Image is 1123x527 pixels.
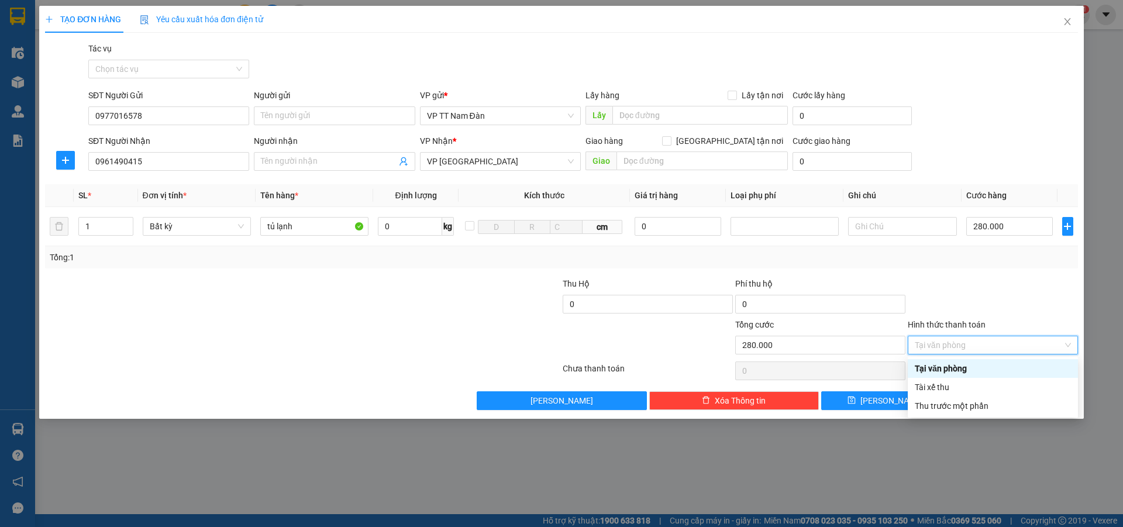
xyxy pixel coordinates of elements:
[140,15,263,24] span: Yêu cầu xuất hóa đơn điện tử
[50,217,68,236] button: delete
[966,191,1007,200] span: Cước hàng
[908,320,986,329] label: Hình thức thanh toán
[635,191,678,200] span: Giá trị hàng
[737,89,788,102] span: Lấy tận nơi
[442,217,454,236] span: kg
[427,153,574,170] span: VP Đà Nẵng
[260,191,298,200] span: Tên hàng
[88,89,249,102] div: SĐT Người Gửi
[821,391,948,410] button: save[PERSON_NAME]
[671,135,788,147] span: [GEOGRAPHIC_DATA] tận nơi
[726,184,843,207] th: Loại phụ phí
[531,394,593,407] span: [PERSON_NAME]
[612,106,788,125] input: Dọc đường
[585,151,616,170] span: Giao
[45,15,53,23] span: plus
[793,152,912,171] input: Cước giao hàng
[399,157,408,166] span: user-add
[616,151,788,170] input: Dọc đường
[395,191,436,200] span: Định lượng
[27,12,101,37] strong: HÃNG XE HẢI HOÀNG GIA
[583,220,622,234] span: cm
[702,396,710,405] span: delete
[561,362,734,383] div: Chưa thanh toán
[860,394,923,407] span: [PERSON_NAME]
[6,49,18,106] img: logo
[585,91,619,100] span: Lấy hàng
[56,151,75,170] button: plus
[514,220,550,234] input: R
[150,218,244,235] span: Bất kỳ
[735,277,905,295] div: Phí thu hộ
[1051,6,1084,39] button: Close
[715,394,766,407] span: Xóa Thông tin
[848,396,856,405] span: save
[649,391,819,410] button: deleteXóa Thông tin
[143,191,187,200] span: Đơn vị tính
[88,135,249,147] div: SĐT Người Nhận
[915,381,1071,394] div: Tài xế thu
[915,336,1071,354] span: Tại văn phòng
[88,44,112,53] label: Tác vụ
[57,156,74,165] span: plus
[585,106,612,125] span: Lấy
[843,184,961,207] th: Ghi chú
[848,217,956,236] input: Ghi Chú
[793,136,850,146] label: Cước giao hàng
[524,191,564,200] span: Kích thước
[1063,222,1073,231] span: plus
[563,279,590,288] span: Thu Hộ
[735,320,774,329] span: Tổng cước
[915,399,1071,412] div: Thu trước một phần
[254,135,415,147] div: Người nhận
[140,15,149,25] img: icon
[1062,217,1073,236] button: plus
[420,89,581,102] div: VP gửi
[550,220,583,234] input: C
[50,251,433,264] div: Tổng: 1
[254,89,415,102] div: Người gửi
[793,106,912,125] input: Cước lấy hàng
[478,220,514,234] input: D
[585,136,623,146] span: Giao hàng
[793,91,845,100] label: Cước lấy hàng
[420,136,453,146] span: VP Nhận
[78,191,88,200] span: SL
[45,15,121,24] span: TẠO ĐƠN HÀNG
[35,85,94,111] strong: PHIẾU GỬI HÀNG
[477,391,647,410] button: [PERSON_NAME]
[427,107,574,125] span: VP TT Nam Đàn
[1063,17,1072,26] span: close
[21,39,105,70] span: 42 [PERSON_NAME] - Vinh - [GEOGRAPHIC_DATA]
[260,217,368,236] input: VD: Bàn, Ghế
[635,217,722,236] input: 0
[915,362,1071,375] div: Tại văn phòng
